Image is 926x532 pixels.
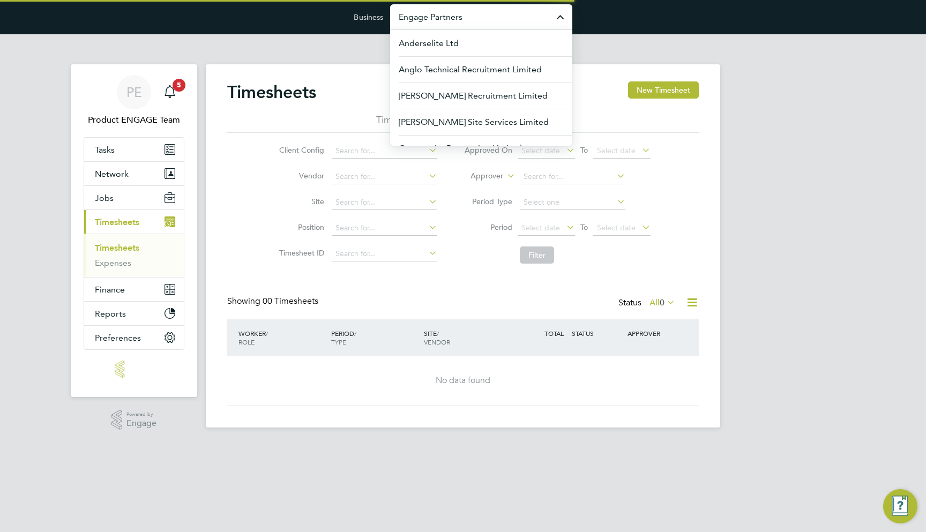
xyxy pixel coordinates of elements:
li: Timesheets I Follow [376,114,461,133]
button: Filter [520,246,554,264]
label: Period Type [464,197,512,206]
span: 00 Timesheets [263,296,318,306]
span: Network [95,169,129,179]
div: WORKER [236,324,328,351]
label: Business [354,12,383,22]
span: Anglo Technical Recruitment Limited [399,63,542,76]
span: / [266,329,268,338]
input: Search for... [332,246,437,261]
label: Vendor [276,171,324,181]
button: Finance [84,278,184,301]
span: TYPE [331,338,346,346]
button: Network [84,162,184,185]
span: Timesheets [95,217,139,227]
button: Engage Resource Center [883,489,917,523]
span: Preferences [95,333,141,343]
div: No data found [238,375,688,386]
span: [PERSON_NAME] Site Services Limited [399,116,549,129]
div: APPROVER [625,324,681,343]
input: Search for... [332,169,437,184]
span: To [577,220,591,234]
label: Site [276,197,324,206]
label: Approver [455,171,503,182]
span: ROLE [238,338,255,346]
button: Reports [84,302,184,325]
span: Powered by [126,410,156,419]
div: Timesheets [84,234,184,277]
a: Timesheets [95,243,139,253]
span: / [354,329,356,338]
label: Position [276,222,324,232]
input: Search for... [332,221,437,236]
label: Client Config [276,145,324,155]
span: Engage [126,419,156,428]
label: Approved On [464,145,512,155]
div: Status [618,296,677,311]
a: Go to home page [84,361,184,378]
div: SITE [421,324,514,351]
span: PE [126,85,142,99]
h2: Timesheets [227,81,316,103]
input: Search for... [332,144,437,159]
button: Timesheets [84,210,184,234]
div: PERIOD [328,324,421,351]
span: Reports [95,309,126,319]
label: All [649,297,675,308]
nav: Main navigation [71,64,197,397]
input: Search for... [332,195,437,210]
img: engage-logo-retina.png [115,361,153,378]
span: Select date [521,223,560,233]
a: Powered byEngage [111,410,157,430]
div: Showing [227,296,320,307]
button: Jobs [84,186,184,209]
a: Expenses [95,258,131,268]
span: TOTAL [544,329,564,338]
button: Preferences [84,326,184,349]
input: Select one [520,195,625,210]
span: Jobs [95,193,114,203]
span: Select date [597,223,636,233]
span: 5 [173,79,185,92]
div: STATUS [569,324,625,343]
button: New Timesheet [628,81,699,99]
label: Timesheet ID [276,248,324,258]
span: Finance [95,284,125,295]
span: To [577,143,591,157]
span: [PERSON_NAME] Recruitment Limited [399,89,548,102]
label: Period [464,222,512,232]
span: VENDOR [424,338,450,346]
span: Anderselite Ltd [399,37,459,50]
a: Tasks [84,138,184,161]
a: 5 [159,75,181,109]
span: Tasks [95,145,115,155]
span: / [437,329,439,338]
span: Community Resourcing Limited [399,142,522,155]
span: Product ENGAGE Team [84,114,184,126]
span: 0 [660,297,664,308]
span: Select date [521,146,560,155]
input: Search for... [520,169,625,184]
a: PEProduct ENGAGE Team [84,75,184,126]
span: Select date [597,146,636,155]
